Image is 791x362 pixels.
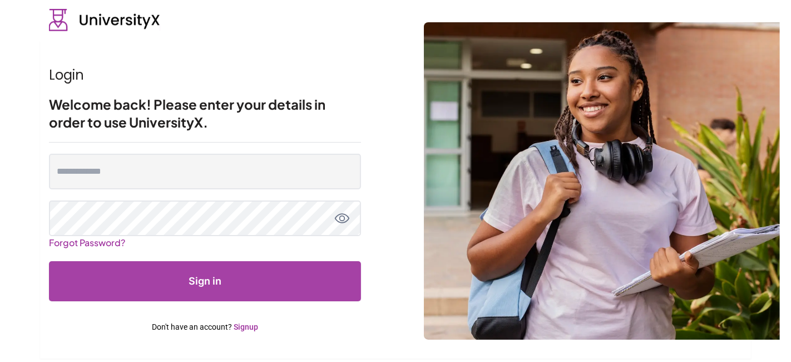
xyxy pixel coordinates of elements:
[234,322,258,331] a: Signup
[49,321,361,332] p: Don't have an account?
[334,211,350,226] button: toggle password view
[49,232,125,253] a: Forgot Password?
[49,9,160,31] img: UniversityX logo
[49,261,361,301] button: Submit form
[49,95,361,131] h2: Welcome back! Please enter your details in order to use UniversityX.
[49,66,361,84] h1: Login
[424,22,780,340] img: login background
